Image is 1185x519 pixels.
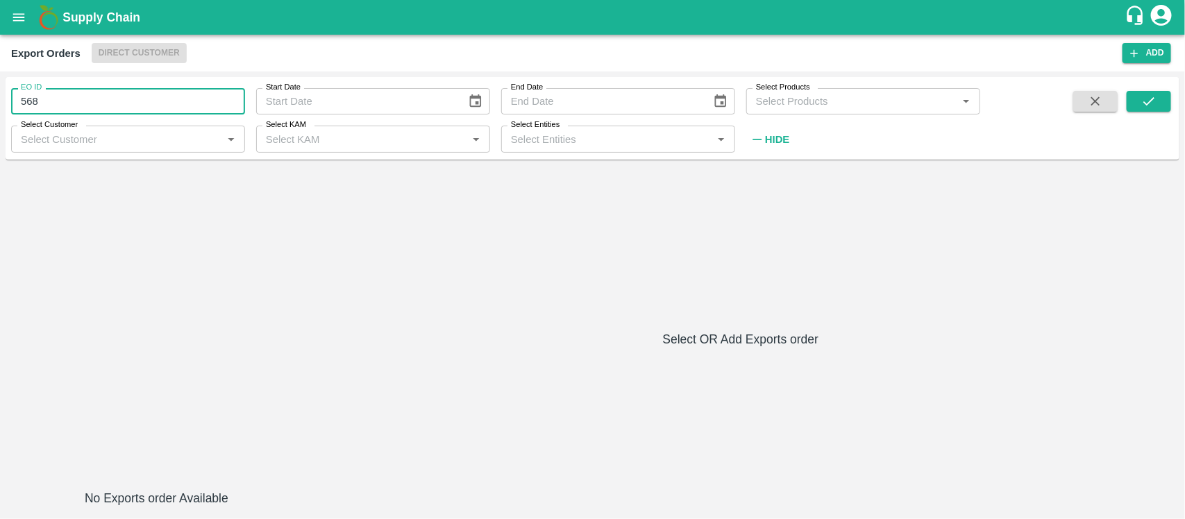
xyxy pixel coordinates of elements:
h6: Select OR Add Exports order [308,330,1174,349]
img: logo [35,3,62,31]
label: Select Entities [511,119,560,130]
label: Start Date [266,82,301,93]
input: End Date [501,88,702,114]
input: Select Customer [15,130,218,148]
label: End Date [511,82,543,93]
div: account of current user [1149,3,1174,32]
button: Hide [746,128,793,151]
button: open drawer [3,1,35,33]
button: Open [467,130,485,148]
label: Select Products [756,82,810,93]
button: Choose date [462,88,489,114]
a: Supply Chain [62,8,1125,27]
button: Add [1123,43,1171,63]
div: customer-support [1125,5,1149,30]
input: Start Date [256,88,457,114]
button: Open [222,130,240,148]
h6: No Exports order Available [11,488,302,508]
button: Choose date [707,88,734,114]
strong: Hide [765,134,789,145]
button: Open [957,92,975,110]
label: Select KAM [266,119,306,130]
input: Select KAM [260,130,463,148]
button: Open [712,130,730,148]
input: Select Entities [505,130,708,148]
b: Supply Chain [62,10,140,24]
div: Export Orders [11,44,81,62]
label: Select Customer [21,119,78,130]
label: EO ID [21,82,42,93]
input: Select Products [750,92,953,110]
input: Enter EO ID [11,88,245,114]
